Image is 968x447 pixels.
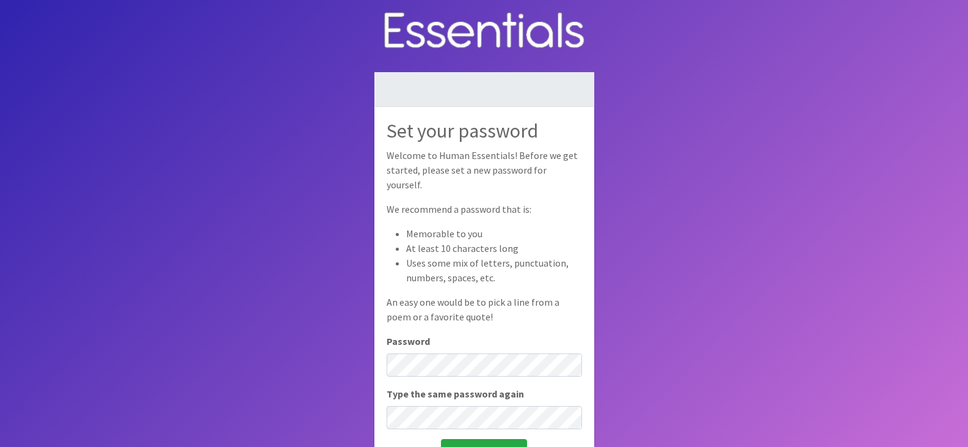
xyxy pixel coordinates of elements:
[387,386,524,401] label: Type the same password again
[406,226,582,241] li: Memorable to you
[387,148,582,192] p: Welcome to Human Essentials! Before we get started, please set a new password for yourself.
[387,119,582,142] h2: Set your password
[387,295,582,324] p: An easy one would be to pick a line from a poem or a favorite quote!
[406,256,582,285] li: Uses some mix of letters, punctuation, numbers, spaces, etc.
[406,241,582,256] li: At least 10 characters long
[387,202,582,216] p: We recommend a password that is:
[387,334,430,349] label: Password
